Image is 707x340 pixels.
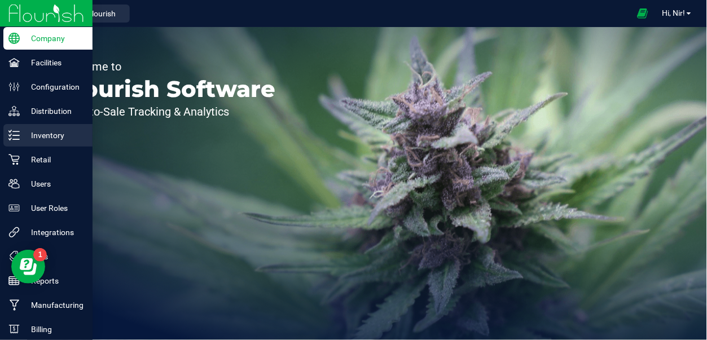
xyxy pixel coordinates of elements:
p: Facilities [20,56,87,69]
inline-svg: Facilities [8,57,20,68]
span: Hi, Nir! [662,8,686,17]
p: User Roles [20,201,87,215]
p: Inventory [20,129,87,142]
inline-svg: Inventory [8,130,20,141]
p: Integrations [20,226,87,239]
p: Flourish Software [61,78,275,100]
iframe: Resource center unread badge [33,248,47,262]
p: Welcome to [61,61,275,72]
inline-svg: Company [8,33,20,44]
p: Users [20,177,87,191]
iframe: Resource center [11,250,45,284]
p: Reports [20,274,87,288]
p: Billing [20,323,87,336]
p: Seed-to-Sale Tracking & Analytics [61,106,275,117]
inline-svg: Reports [8,275,20,286]
p: Retail [20,153,87,166]
inline-svg: Tags [8,251,20,262]
inline-svg: Distribution [8,105,20,117]
inline-svg: Billing [8,324,20,335]
span: Open Ecommerce Menu [630,2,655,24]
p: Manufacturing [20,298,87,312]
inline-svg: Configuration [8,81,20,92]
p: Tags [20,250,87,263]
inline-svg: Users [8,178,20,189]
inline-svg: User Roles [8,202,20,214]
inline-svg: Manufacturing [8,299,20,311]
p: Distribution [20,104,87,118]
inline-svg: Retail [8,154,20,165]
p: Company [20,32,87,45]
p: Configuration [20,80,87,94]
inline-svg: Integrations [8,227,20,238]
